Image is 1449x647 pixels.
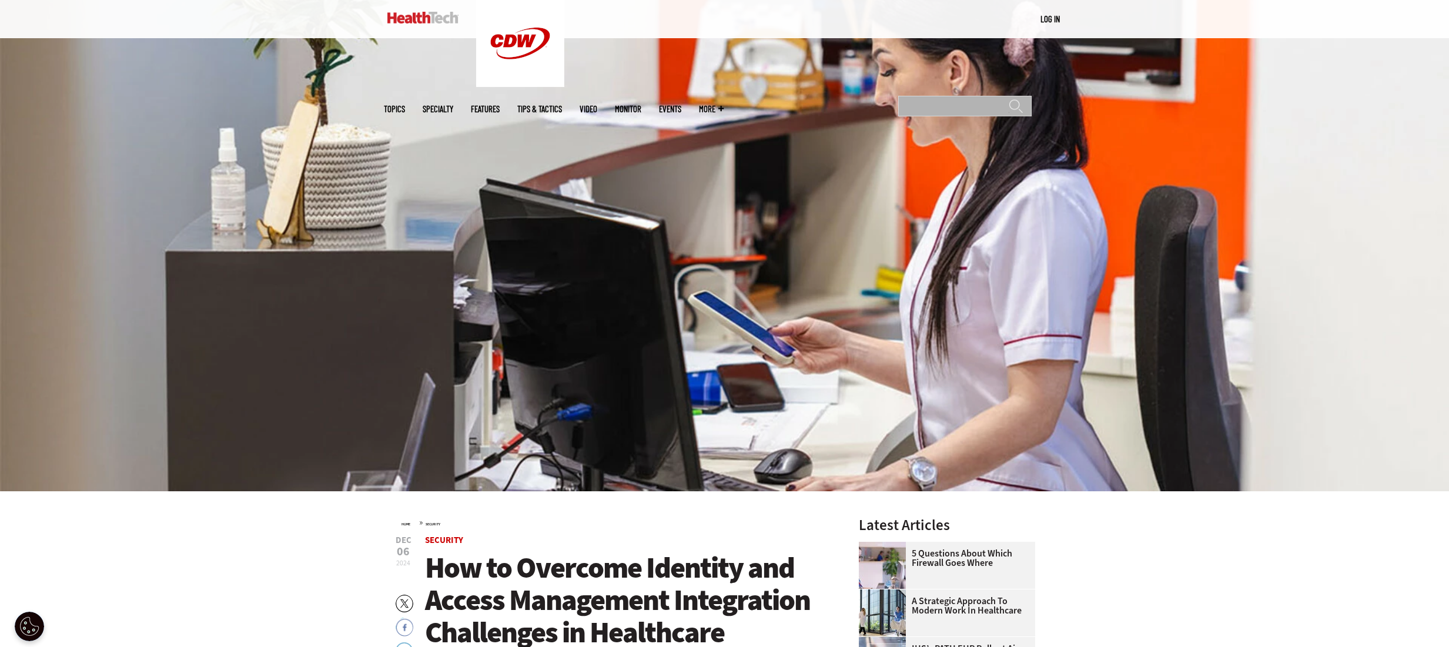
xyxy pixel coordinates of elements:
span: 06 [396,546,411,558]
img: Home [387,12,459,24]
span: Specialty [423,105,453,113]
a: Health workers in a modern hospital [859,589,912,599]
span: 2024 [396,558,410,568]
a: Security [425,534,463,546]
a: Home [401,522,410,527]
span: Dec [396,536,411,545]
img: Healthcare provider using computer [859,542,906,589]
a: Healthcare provider using computer [859,542,912,551]
h3: Latest Articles [859,518,1035,532]
span: Topics [384,105,405,113]
a: Tips & Tactics [517,105,562,113]
a: Log in [1040,14,1060,24]
img: Health workers in a modern hospital [859,589,906,636]
div: Cookie Settings [15,612,44,641]
a: 5 Questions About Which Firewall Goes Where [859,549,1028,568]
a: Video [580,105,597,113]
a: MonITor [615,105,641,113]
a: A Strategic Approach to Modern Work in Healthcare [859,596,1028,615]
div: User menu [1040,13,1060,25]
a: Features [471,105,500,113]
div: » [401,518,828,527]
span: More [699,105,724,113]
a: Security [426,522,440,527]
a: Electronic health records [859,637,912,646]
button: Open Preferences [15,612,44,641]
a: CDW [476,78,564,90]
a: Events [659,105,681,113]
